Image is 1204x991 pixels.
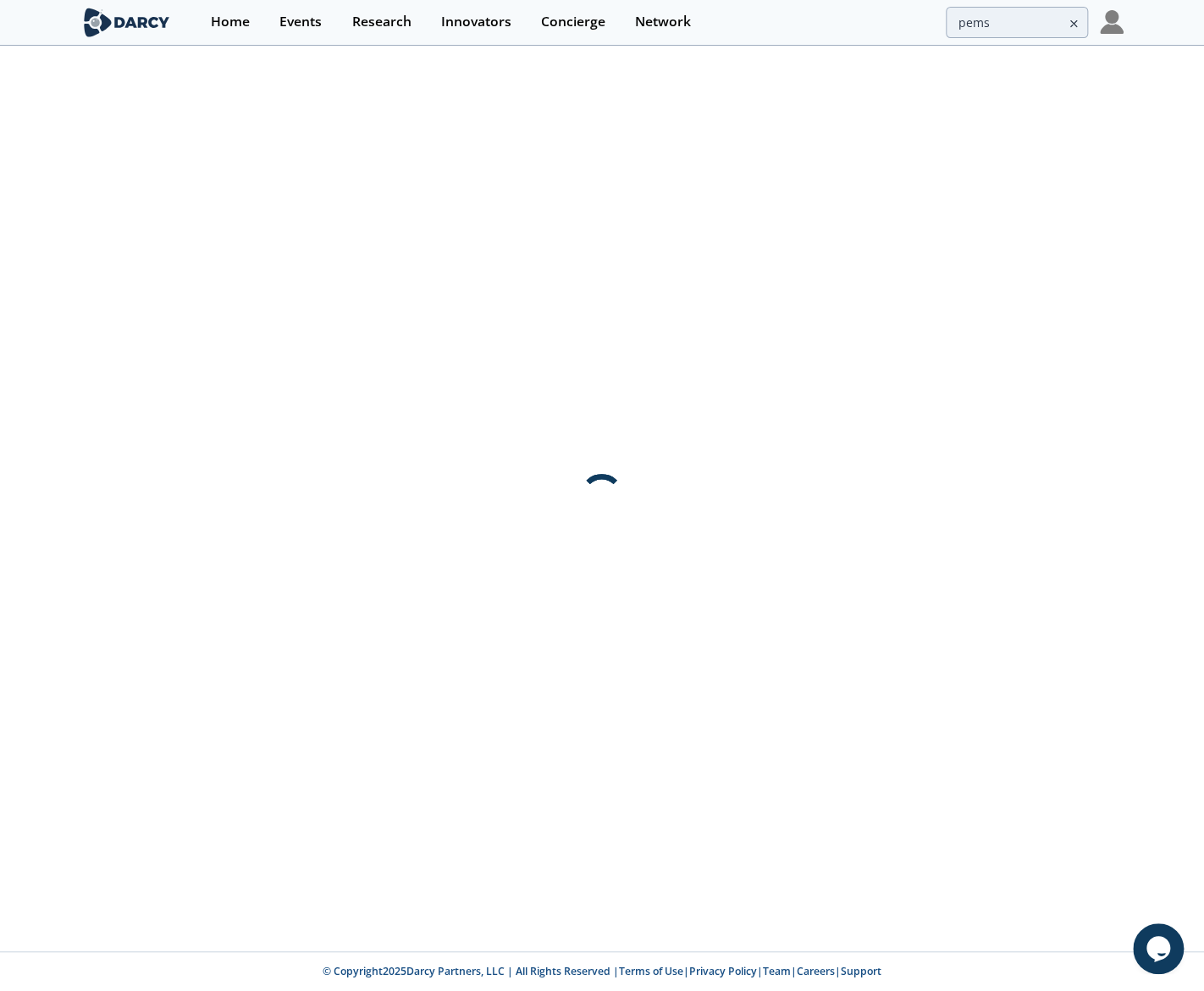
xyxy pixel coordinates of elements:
[1133,923,1187,974] iframe: chat widget
[946,7,1088,38] input: Advanced Search
[279,15,322,29] div: Events
[634,15,690,29] div: Network
[1100,10,1124,34] img: Profile
[211,15,250,29] div: Home
[80,8,173,37] img: logo-wide.svg
[540,15,605,29] div: Concierge
[351,15,411,29] div: Research
[440,15,511,29] div: Innovators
